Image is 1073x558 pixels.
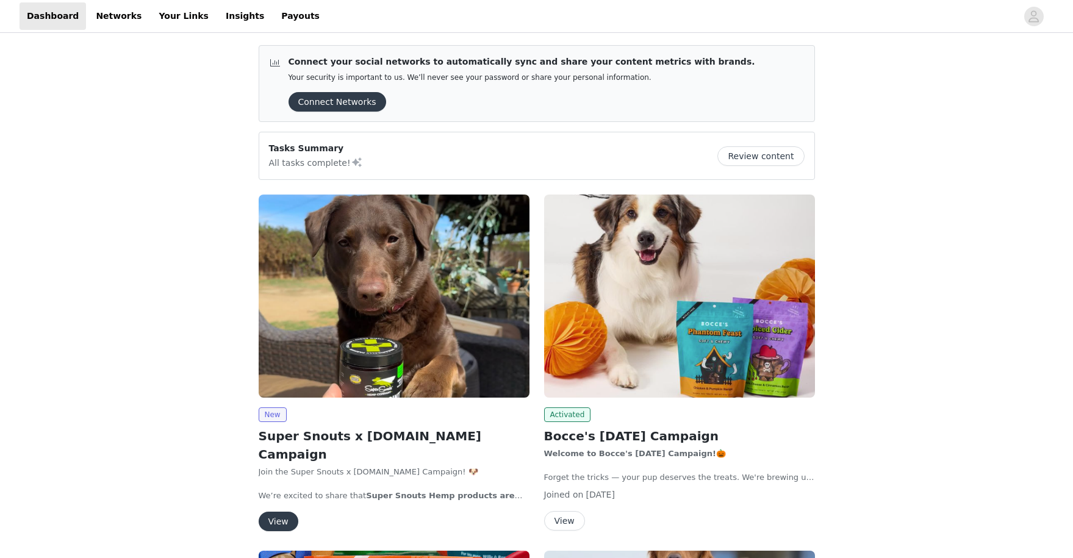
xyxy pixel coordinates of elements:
a: Payouts [274,2,327,30]
p: Connect your social networks to automatically sync and share your content metrics with brands. [289,55,755,68]
button: View [544,511,585,531]
span: New [259,407,287,422]
span: Joined on [544,490,584,499]
p: We’re excited to share that [259,490,529,502]
a: Insights [218,2,271,30]
p: Join the Super Snouts x [DOMAIN_NAME] Campaign! 🐶 [259,466,529,478]
span: [DATE] [586,490,615,499]
h2: Bocce's [DATE] Campaign [544,427,815,445]
p: 🎃 [544,448,815,460]
a: View [259,517,298,526]
a: View [544,517,585,526]
a: Dashboard [20,2,86,30]
strong: Welcome to Bocce's [DATE] Campaign! [544,449,717,458]
img: Super Snouts Hemp Company [259,195,529,398]
a: Networks [88,2,149,30]
p: All tasks complete! [269,155,363,170]
h2: Super Snouts x [DOMAIN_NAME] Campaign [259,427,529,463]
a: Your Links [151,2,216,30]
button: Review content [717,146,804,166]
p: Tasks Summary [269,142,363,155]
img: Bocce's [544,195,815,398]
button: View [259,512,298,531]
div: avatar [1028,7,1039,26]
span: Activated [544,407,591,422]
button: Connect Networks [289,92,386,112]
p: Your security is important to us. We’ll never see your password or share your personal information. [289,73,755,82]
p: Forget the tricks — your pup deserves the treats. We're brewing up something spooky (& sweet!) th... [544,471,815,484]
strong: Super Snouts Hemp products are now available on [DOMAIN_NAME] [259,491,523,512]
